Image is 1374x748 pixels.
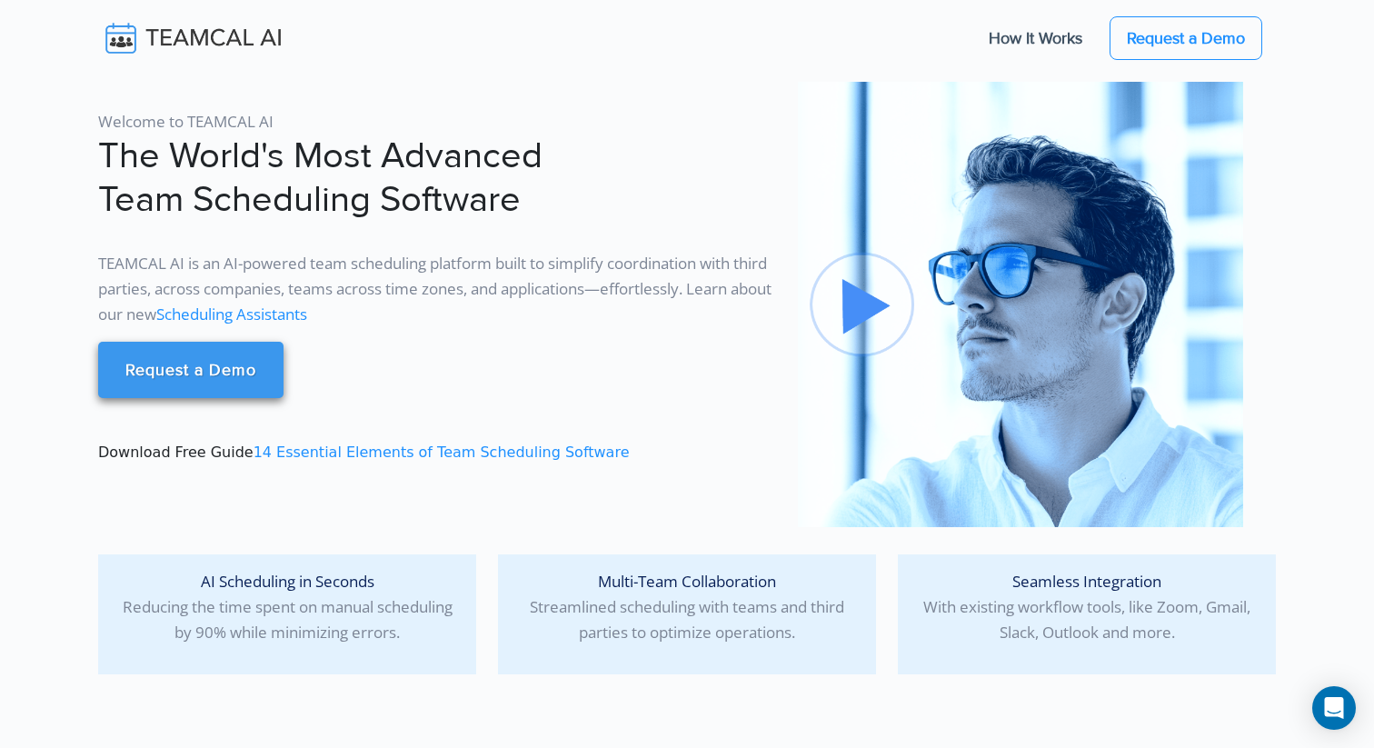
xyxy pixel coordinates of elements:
[971,19,1100,57] a: How It Works
[1012,571,1161,592] span: Seamless Integration
[1110,16,1262,60] a: Request a Demo
[156,304,307,324] a: Scheduling Assistants
[912,569,1261,645] p: With existing workflow tools, like Zoom, Gmail, Slack, Outlook and more.
[98,251,776,327] p: TEAMCAL AI is an AI-powered team scheduling platform built to simplify coordination with third pa...
[201,571,374,592] span: AI Scheduling in Seconds
[254,444,630,461] a: 14 Essential Elements of Team Scheduling Software
[98,109,776,135] p: Welcome to TEAMCAL AI
[98,342,284,398] a: Request a Demo
[1312,686,1356,730] div: Open Intercom Messenger
[113,569,462,645] p: Reducing the time spent on manual scheduling by 90% while minimizing errors.
[87,82,787,527] div: Download Free Guide
[513,569,861,645] p: Streamlined scheduling with teams and third parties to optimize operations.
[598,571,776,592] span: Multi-Team Collaboration
[98,135,776,222] h1: The World's Most Advanced Team Scheduling Software
[798,82,1243,527] img: pic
